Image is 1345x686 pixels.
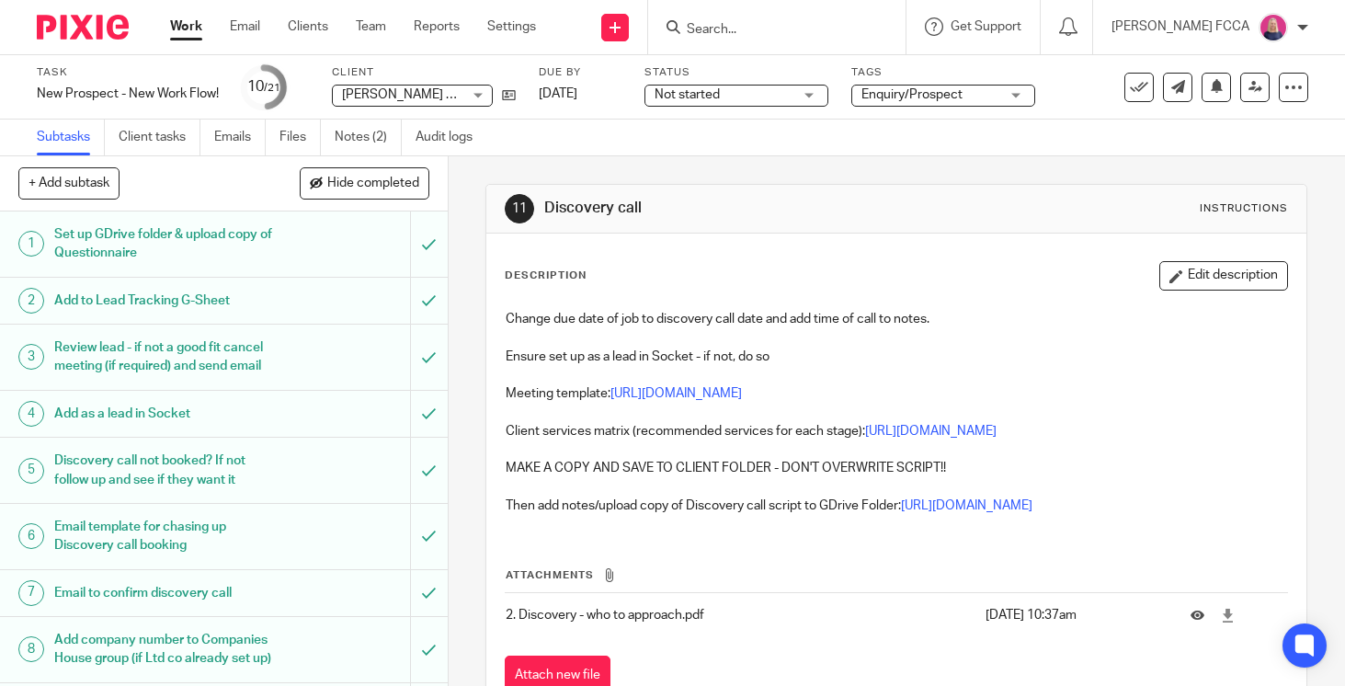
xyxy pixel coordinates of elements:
[865,425,997,438] a: [URL][DOMAIN_NAME]
[539,87,577,100] span: [DATE]
[506,310,1287,328] p: Change due date of job to discovery call date and add time of call to notes.
[37,120,105,155] a: Subtasks
[214,120,266,155] a: Emails
[119,120,200,155] a: Client tasks
[18,523,44,549] div: 6
[1200,201,1288,216] div: Instructions
[54,334,279,381] h1: Review lead - if not a good fit cancel meeting (if required) and send email
[1259,13,1288,42] img: Cheryl%20Sharp%20FCCA.png
[506,384,1287,403] p: Meeting template:
[247,76,280,97] div: 10
[332,65,516,80] label: Client
[544,199,936,218] h1: Discovery call
[300,167,429,199] button: Hide completed
[288,17,328,36] a: Clients
[610,387,742,400] a: [URL][DOMAIN_NAME]
[539,65,621,80] label: Due by
[505,269,587,283] p: Description
[685,22,850,39] input: Search
[1111,17,1249,36] p: [PERSON_NAME] FCCA
[644,65,828,80] label: Status
[861,88,963,101] span: Enquiry/Prospect
[851,65,1035,80] label: Tags
[18,458,44,484] div: 5
[18,167,120,199] button: + Add subtask
[951,20,1021,33] span: Get Support
[264,83,280,93] small: /21
[506,422,1287,440] p: Client services matrix (recommended services for each stage):
[356,17,386,36] a: Team
[506,459,1287,477] p: MAKE A COPY AND SAVE TO CLIENT FOLDER - DON'T OVERWRITE SCRIPT!!
[170,17,202,36] a: Work
[505,194,534,223] div: 11
[37,65,219,80] label: Task
[506,570,594,580] span: Attachments
[37,85,219,103] div: New Prospect - New Work Flow!
[54,287,279,314] h1: Add to Lead Tracking G-Sheet
[230,17,260,36] a: Email
[1159,261,1288,291] button: Edit description
[18,288,44,314] div: 2
[506,348,1287,366] p: Ensure set up as a lead in Socket - if not, do so
[54,221,279,268] h1: Set up GDrive folder & upload copy of Questionnaire
[414,17,460,36] a: Reports
[487,17,536,36] a: Settings
[54,400,279,428] h1: Add as a lead in Socket
[901,499,1032,512] a: [URL][DOMAIN_NAME]
[655,88,720,101] span: Not started
[279,120,321,155] a: Files
[18,636,44,662] div: 8
[506,606,975,624] p: 2. Discovery - who to approach.pdf
[416,120,486,155] a: Audit logs
[18,344,44,370] div: 3
[54,579,279,607] h1: Email to confirm discovery call
[986,606,1163,624] p: [DATE] 10:37am
[54,447,279,494] h1: Discovery call not booked? If not follow up and see if they want it
[335,120,402,155] a: Notes (2)
[1221,606,1235,624] a: Download
[18,231,44,257] div: 1
[18,401,44,427] div: 4
[327,177,419,191] span: Hide completed
[54,513,279,560] h1: Email template for chasing up Discovery call booking
[18,580,44,606] div: 7
[37,15,129,40] img: Pixie
[506,497,1287,515] p: Then add notes/upload copy of Discovery call script to GDrive Folder:
[342,88,543,101] span: [PERSON_NAME] t/as Drift Vintage
[54,626,279,673] h1: Add company number to Companies House group (if Ltd co already set up)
